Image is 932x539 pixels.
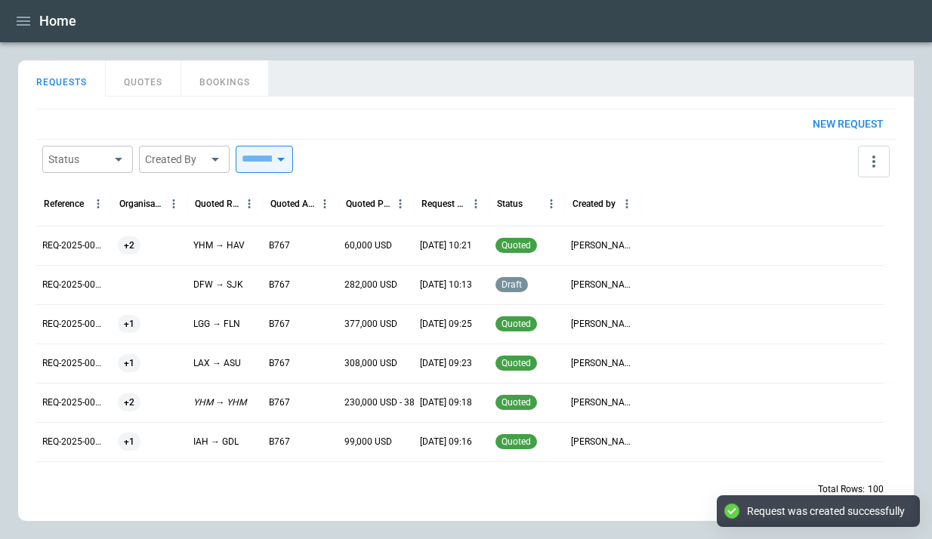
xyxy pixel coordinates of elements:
p: LAX → ASU [193,357,241,370]
button: Organisation column menu [164,194,184,214]
p: 308,000 USD [344,357,397,370]
div: Request Created At (UTC-04:00) [421,199,466,209]
p: REQ-2025-003550 [42,239,106,252]
p: YHM → HAV [193,239,245,252]
button: BOOKINGS [181,60,269,97]
span: quoted [498,240,534,251]
p: 100 [868,483,884,496]
p: 377,000 USD [344,318,397,331]
span: draft [498,279,525,290]
button: more [858,146,890,177]
p: [PERSON_NAME] [571,279,634,291]
p: [DATE] 09:23 [420,357,472,370]
p: [DATE] 09:16 [420,436,472,448]
div: Organisation [119,199,164,209]
div: Quoted Aircraft [270,199,315,209]
p: 282,000 USD [344,279,397,291]
div: Status [48,152,109,167]
p: LGG → FLN [193,318,240,331]
p: B767 [269,279,290,291]
div: Quoted Price [346,199,390,209]
p: B767 [269,396,290,409]
p: REQ-2025-003548 [42,318,106,331]
span: +2 [118,383,140,422]
p: DFW → SJK [193,279,243,291]
p: IAH → GDL [193,436,239,448]
span: +2 [118,226,140,265]
span: +1 [118,423,140,461]
button: REQUESTS [18,60,106,97]
span: +1 [118,344,140,383]
span: +1 [118,305,140,343]
button: Quoted Aircraft column menu [315,194,335,214]
button: New request [801,109,896,139]
p: REQ-2025-003546 [42,396,106,409]
p: [DATE] 09:18 [420,396,472,409]
span: quoted [498,319,534,329]
p: [PERSON_NAME] [571,436,634,448]
span: quoted [498,358,534,368]
button: Reference column menu [88,194,108,214]
p: B767 [269,239,290,252]
p: REQ-2025-003547 [42,357,106,370]
p: [PERSON_NAME] [571,396,634,409]
p: [DATE] 09:25 [420,318,472,331]
span: quoted [498,436,534,447]
p: 99,000 USD [344,436,392,448]
div: Created By [145,152,205,167]
p: REQ-2025-003545 [42,436,106,448]
h1: Home [39,12,76,30]
div: Created by [572,199,616,209]
p: [PERSON_NAME] [571,357,634,370]
p: B767 [269,357,290,370]
p: 230,000 USD - 381,000 USD [344,396,457,409]
span: quoted [498,397,534,408]
button: QUOTES [106,60,181,97]
p: [DATE] 10:21 [420,239,472,252]
button: Quoted Route column menu [239,194,259,214]
p: 60,000 USD [344,239,392,252]
p: B767 [269,318,290,331]
p: REQ-2025-003549 [42,279,106,291]
p: [PERSON_NAME] [571,239,634,252]
div: Reference [44,199,84,209]
p: Total Rows: [818,483,865,496]
p: B767 [269,436,290,448]
button: Status column menu [542,194,561,214]
button: Created by column menu [617,194,637,214]
button: Quoted Price column menu [390,194,410,214]
button: Request Created At (UTC-04:00) column menu [466,194,486,214]
div: Quoted Route [195,199,239,209]
p: [DATE] 10:13 [420,279,472,291]
div: Status [497,199,523,209]
div: Request was created successfully [747,504,905,518]
p: YHM → YHM [193,396,246,409]
p: [PERSON_NAME] [571,318,634,331]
